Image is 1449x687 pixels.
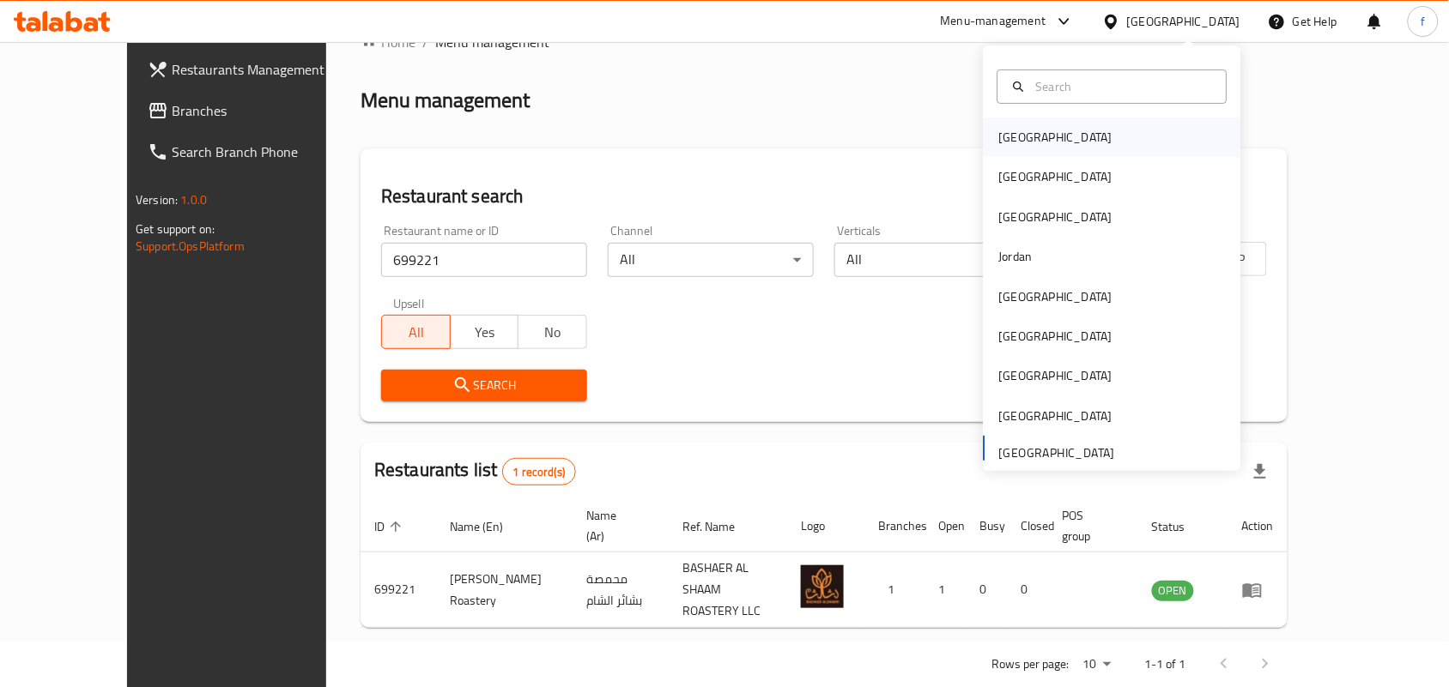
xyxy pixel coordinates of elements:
span: Search Branch Phone [172,142,355,162]
p: 1-1 of 1 [1145,654,1186,675]
span: Name (En) [450,516,525,537]
span: f [1421,12,1425,31]
th: Busy [966,500,1007,552]
div: Menu [1242,580,1274,600]
span: Get support on: [136,218,215,240]
span: Yes [458,320,512,345]
span: POS group [1062,505,1118,546]
td: 0 [966,552,1007,628]
input: Search for restaurant name or ID.. [381,243,587,277]
div: Jordan [999,247,1033,266]
a: Support.OpsPlatform [136,235,245,257]
div: [GEOGRAPHIC_DATA] [999,128,1113,147]
h2: Restaurant search [381,184,1267,209]
div: [GEOGRAPHIC_DATA] [999,366,1113,385]
button: Yes [450,315,519,349]
span: Ref. Name [682,516,757,537]
button: No [518,315,587,349]
div: [GEOGRAPHIC_DATA] [999,407,1113,425]
div: Total records count [502,458,577,485]
table: enhanced table [361,500,1288,628]
div: [GEOGRAPHIC_DATA] [999,167,1113,186]
div: All [834,243,1040,277]
td: 1 [864,552,925,628]
td: 0 [1007,552,1048,628]
div: [GEOGRAPHIC_DATA] [999,327,1113,346]
div: [GEOGRAPHIC_DATA] [1127,12,1240,31]
span: OPEN [1152,581,1194,600]
div: Rows per page: [1076,652,1118,678]
span: Branches [172,100,355,121]
div: [GEOGRAPHIC_DATA] [999,287,1113,306]
div: Menu-management [941,11,1046,32]
span: No [525,320,580,345]
span: 1 record(s) [503,464,576,480]
span: Menu management [435,32,549,52]
span: Name (Ar) [586,505,648,546]
button: Search [381,370,587,401]
div: All [608,243,814,277]
td: [PERSON_NAME] Roastery [436,552,573,628]
label: Upsell [393,298,425,310]
li: / [422,32,428,52]
div: OPEN [1152,581,1194,601]
span: Status [1152,516,1208,537]
input: Search [1029,77,1216,96]
a: Search Branch Phone [134,131,369,172]
button: All [381,315,451,349]
th: Branches [864,500,925,552]
h2: Menu management [361,87,530,114]
img: Bashaer Alshaam Roastery [801,565,844,608]
div: Export file [1240,451,1281,492]
span: Restaurants Management [172,59,355,80]
td: 699221 [361,552,436,628]
span: Search [395,375,573,396]
a: Restaurants Management [134,49,369,90]
td: محمصة بشائر الشام [573,552,669,628]
a: Home [361,32,415,52]
th: Open [925,500,966,552]
th: Logo [787,500,864,552]
span: All [389,320,444,345]
th: Closed [1007,500,1048,552]
span: ID [374,516,407,537]
a: Branches [134,90,369,131]
span: Version: [136,189,178,211]
th: Action [1228,500,1288,552]
span: 1.0.0 [180,189,207,211]
h2: Restaurants list [374,457,576,485]
td: 1 [925,552,966,628]
div: [GEOGRAPHIC_DATA] [999,208,1113,226]
td: BASHAER AL SHAAM ROASTERY LLC [669,552,787,628]
p: Rows per page: [992,654,1070,675]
